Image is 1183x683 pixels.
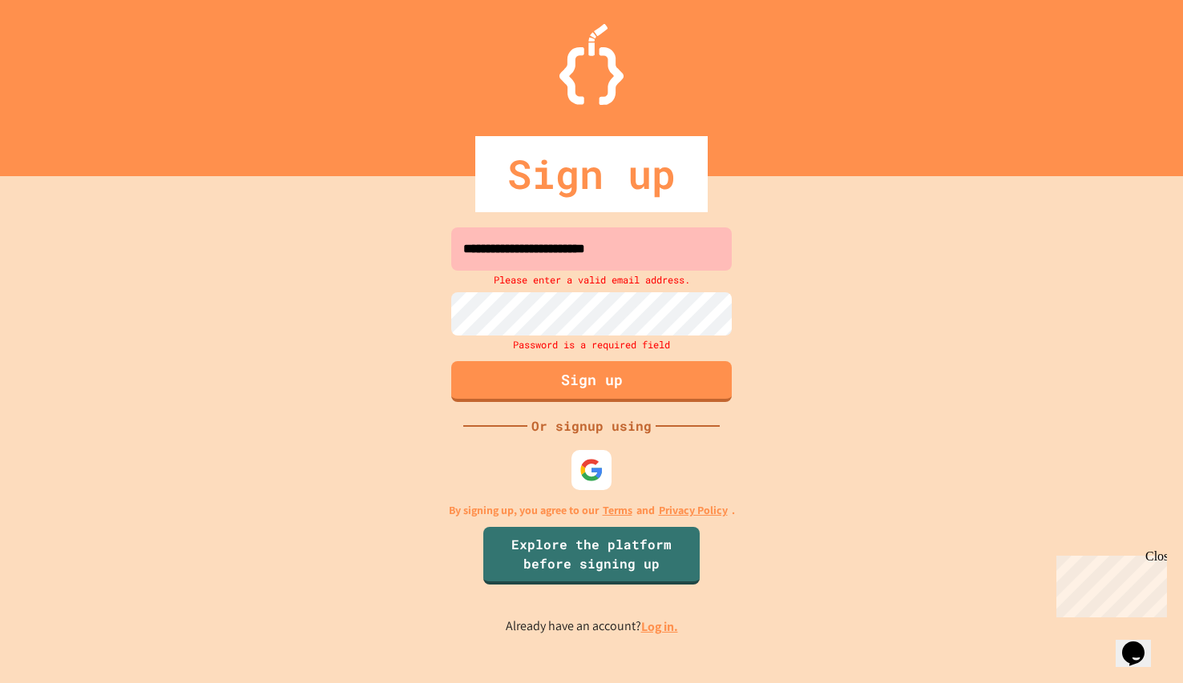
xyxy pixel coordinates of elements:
[451,361,732,402] button: Sign up
[483,527,700,585] a: Explore the platform before signing up
[447,271,736,288] div: Please enter a valid email address.
[1116,619,1167,667] iframe: chat widget
[449,502,735,519] p: By signing up, you agree to our and .
[447,335,736,353] div: Password is a required field
[603,502,632,519] a: Terms
[475,136,708,212] div: Sign up
[641,618,678,635] a: Log in.
[506,617,678,637] p: Already have an account?
[559,24,624,105] img: Logo.svg
[6,6,111,102] div: Chat with us now!Close
[527,416,656,436] div: Or signup using
[1050,549,1167,617] iframe: chat widget
[659,502,728,519] a: Privacy Policy
[579,458,604,482] img: google-icon.svg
